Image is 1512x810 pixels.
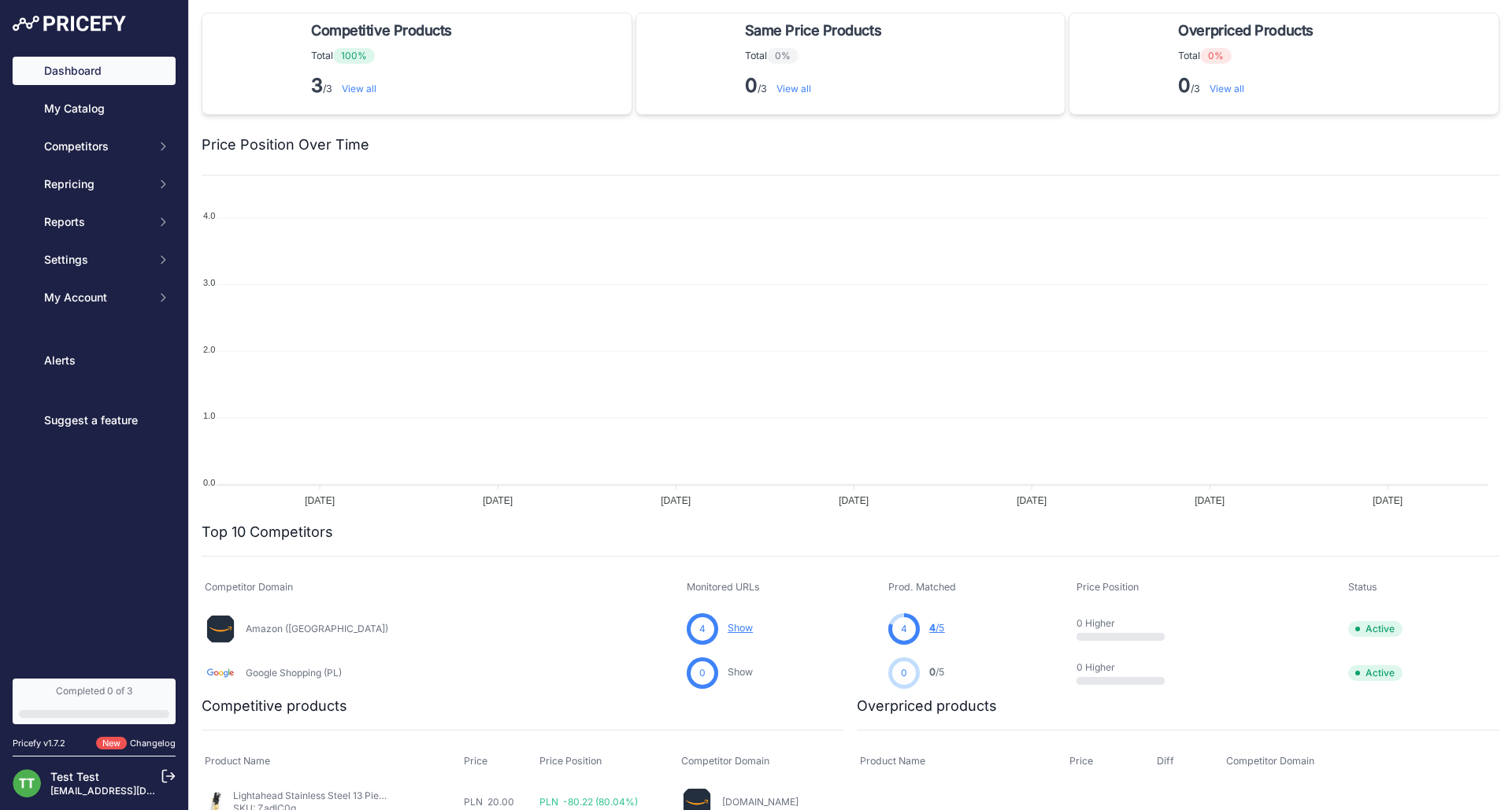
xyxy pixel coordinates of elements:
[1178,74,1191,97] strong: 0
[860,755,925,767] span: Product Name
[44,139,147,154] span: Competitors
[13,246,176,274] button: Settings
[13,679,176,724] a: Completed 0 of 3
[1077,617,1177,630] p: 0 Higher
[722,796,799,808] a: [DOMAIN_NAME]
[888,581,956,593] span: Prod. Matched
[50,770,99,783] a: Test Test
[929,666,944,678] a: 0/5
[13,132,176,161] button: Competitors
[13,208,176,236] button: Reports
[44,176,147,192] span: Repricing
[13,57,176,660] nav: Sidebar
[333,48,375,64] span: 100%
[203,345,215,354] tspan: 2.0
[203,478,215,487] tspan: 0.0
[929,622,936,634] span: 4
[44,290,147,305] span: My Account
[96,737,127,750] span: New
[246,623,388,634] a: Amazon ([GEOGRAPHIC_DATA])
[205,581,293,593] span: Competitor Domain
[1178,48,1319,64] p: Total
[839,495,869,506] tspan: [DATE]
[342,83,376,94] a: View all
[203,278,215,287] tspan: 3.0
[233,790,584,801] a: Lightahead Stainless Steel 13 Pieces Kitchen Knife Set with Rubber Wood Block
[1178,73,1319,98] p: /3
[745,20,881,42] span: Same Price Products
[745,74,758,97] strong: 0
[202,695,347,717] h2: Competitive products
[203,411,215,420] tspan: 1.0
[1348,581,1377,593] span: Status
[205,755,270,767] span: Product Name
[681,755,769,767] span: Competitor Domain
[13,346,176,375] a: Alerts
[1195,495,1225,506] tspan: [DATE]
[50,785,215,797] a: [EMAIL_ADDRESS][DOMAIN_NAME]
[464,796,514,808] span: PLN 20.00
[483,495,513,506] tspan: [DATE]
[203,211,215,220] tspan: 4.0
[929,622,944,634] a: 4/5
[13,16,126,31] img: Pricefy Logo
[857,695,997,717] h2: Overpriced products
[311,48,458,64] p: Total
[13,94,176,123] a: My Catalog
[661,495,691,506] tspan: [DATE]
[539,796,638,808] span: PLN -80.22 (80.04%)
[767,48,799,64] span: 0%
[1348,621,1403,637] span: Active
[1069,755,1093,767] span: Price
[1017,495,1047,506] tspan: [DATE]
[202,521,333,543] h2: Top 10 Competitors
[728,622,753,634] a: Show
[13,170,176,198] button: Repricing
[745,73,888,98] p: /3
[464,755,487,767] span: Price
[687,581,760,593] span: Monitored URLs
[1373,495,1403,506] tspan: [DATE]
[1178,20,1313,42] span: Overpriced Products
[44,252,147,268] span: Settings
[745,48,888,64] p: Total
[776,83,811,94] a: View all
[202,134,369,156] h2: Price Position Over Time
[1226,755,1314,767] span: Competitor Domain
[311,73,458,98] p: /3
[1157,755,1174,767] span: Diff
[305,495,335,506] tspan: [DATE]
[13,57,176,85] a: Dashboard
[539,755,602,767] span: Price Position
[699,622,706,636] span: 4
[1200,48,1232,64] span: 0%
[246,667,342,679] a: Google Shopping (PL)
[311,20,452,42] span: Competitive Products
[929,666,936,678] span: 0
[728,666,753,678] a: Show
[699,666,706,680] span: 0
[901,622,907,636] span: 4
[13,406,176,435] a: Suggest a feature
[44,214,147,230] span: Reports
[19,685,169,697] div: Completed 0 of 3
[13,737,65,750] div: Pricefy v1.7.2
[1077,661,1177,674] p: 0 Higher
[13,283,176,312] button: My Account
[311,74,323,97] strong: 3
[1348,665,1403,681] span: Active
[1077,581,1139,593] span: Price Position
[1210,83,1244,94] a: View all
[901,666,907,680] span: 0
[130,738,176,749] a: Changelog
